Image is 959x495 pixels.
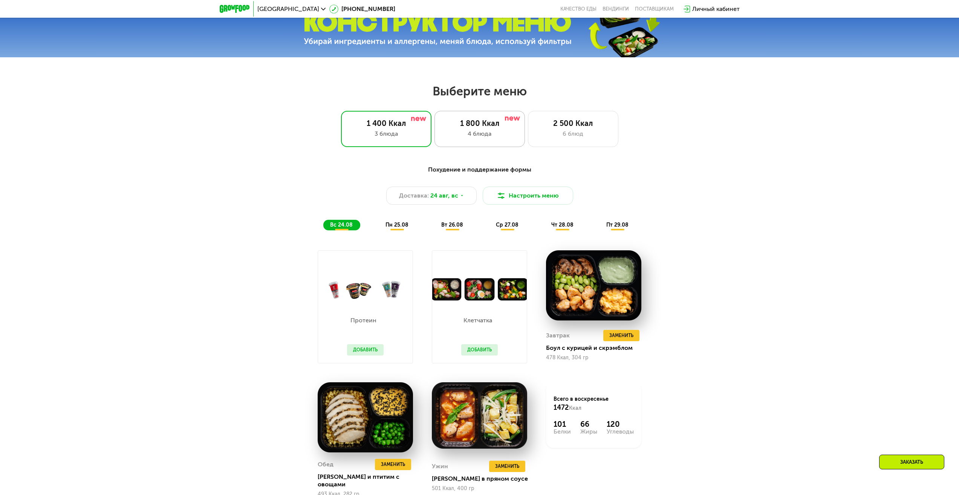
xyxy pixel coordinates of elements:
div: 1 400 Ккал [349,119,424,128]
div: 4 блюда [442,129,517,138]
button: Заменить [375,459,411,470]
div: 101 [554,420,571,429]
a: Вендинги [603,6,629,12]
div: Белки [554,429,571,435]
div: Личный кабинет [692,5,740,14]
div: 66 [580,420,597,429]
button: Заменить [489,461,525,472]
span: Заменить [381,461,405,468]
div: 2 500 Ккал [536,119,610,128]
div: Завтрак [546,330,570,341]
button: Добавить [461,344,498,356]
a: [PHONE_NUMBER] [329,5,395,14]
div: Ужин [432,461,448,472]
div: 478 Ккал, 304 гр [546,355,641,361]
div: 6 блюд [536,129,610,138]
span: вт 26.08 [441,222,463,228]
div: Жиры [580,429,597,435]
div: Боул с курицей и скрэмблом [546,344,647,352]
div: Заказать [879,455,944,469]
span: пн 25.08 [385,222,408,228]
div: 3 блюда [349,129,424,138]
h2: Выберите меню [24,84,935,99]
div: [PERSON_NAME] и птитим с овощами [318,473,419,488]
div: Обед [318,459,333,470]
span: Заменить [609,332,633,339]
span: [GEOGRAPHIC_DATA] [257,6,319,12]
div: [PERSON_NAME] в пряном соусе [432,475,533,483]
div: Похудение и поддержание формы [257,165,703,175]
button: Заменить [603,330,639,341]
button: Настроить меню [483,187,573,205]
div: Углеводы [607,429,634,435]
span: Заменить [495,463,519,470]
div: Всего в воскресенье [554,395,634,412]
span: чт 28.08 [551,222,574,228]
span: пт 29.08 [606,222,629,228]
span: Доставка: [399,191,429,200]
span: 24 авг, вс [430,191,458,200]
button: Добавить [347,344,384,356]
p: Протеин [347,317,380,323]
div: 501 Ккал, 400 гр [432,486,527,492]
span: ср 27.08 [496,222,519,228]
div: поставщикам [635,6,674,12]
div: 120 [607,420,634,429]
span: Ккал [569,405,581,411]
p: Клетчатка [461,317,494,323]
div: 1 800 Ккал [442,119,517,128]
span: вс 24.08 [330,222,353,228]
span: 1472 [554,403,569,412]
a: Качество еды [560,6,597,12]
